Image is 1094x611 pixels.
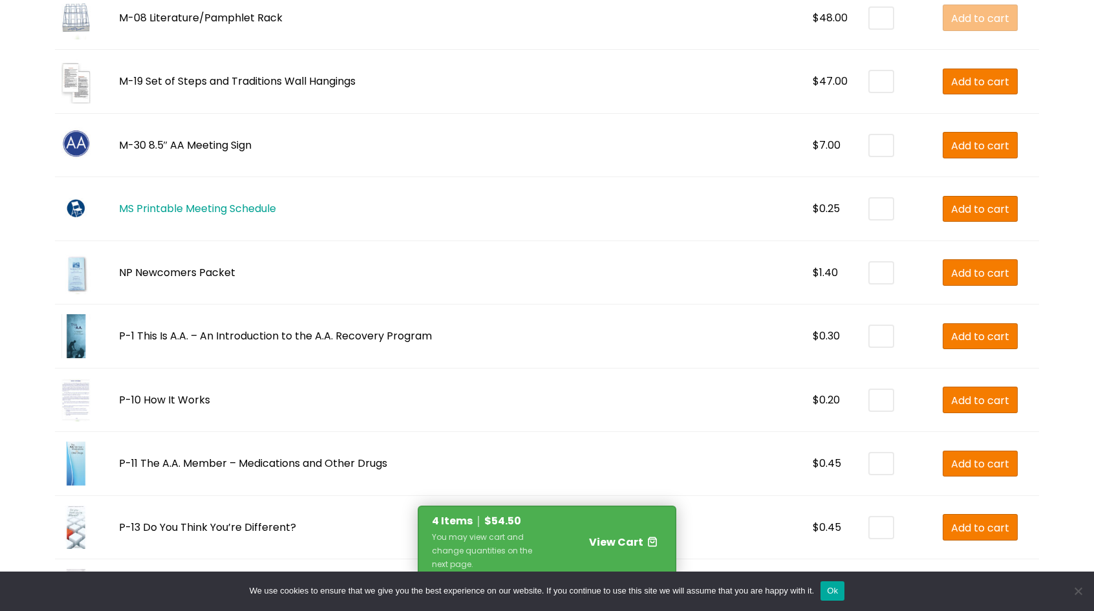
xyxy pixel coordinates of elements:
span: 4 [432,513,439,528]
span: Add to cart [951,10,1009,27]
span: Add to cart [951,328,1009,345]
a: Add to cart [943,5,1018,30]
a: P-1 This Is A.A. – An Introduction to the A.A. Recovery Program [119,328,432,343]
span: $ [813,74,819,89]
img: NP Newcomers Packet [61,251,91,295]
a: P-13 Do You Think You’re Different? [119,520,296,535]
span: Add to cart [951,520,1009,536]
span: 0.20 [819,392,840,407]
a: Add to cart [943,259,1018,285]
span: $ [813,328,819,343]
span: 1.40 [819,265,838,280]
span: $ [813,10,819,25]
span: 0.25 [819,201,840,216]
a: Add to cart [943,387,1018,413]
span: $ [484,513,491,528]
img: P-1 This Is A.A. - An Introduction to the A.A. Recovery Program [61,314,91,358]
a: Add to cart [943,451,1018,477]
span: 0.45 [819,520,841,535]
span: We use cookies to ensure that we give you the best experience on our website. If you continue to ... [250,584,814,597]
a: Add to cart [943,132,1018,158]
span: 0.45 [819,456,841,471]
span: Add to cart [951,392,1009,409]
a: M-08 Literature/Pamphlet Rack [119,10,283,25]
img: M-30 8.5" AA Meeting Sign [61,123,91,167]
img: P-13 Do You Think You're Different? [61,506,91,550]
a: NP Newcomers Packet [119,265,235,280]
span: 47.00 [819,74,848,89]
span: Add to cart [951,138,1009,154]
span: $ [813,265,819,280]
span: $ [813,456,819,471]
a: M-19 Set of Steps and Traditions Wall Hangings [119,74,356,89]
a: MS Printable Meeting Schedule [119,201,276,216]
span: $ [813,201,819,216]
a: Add to cart [943,514,1018,540]
span: $ [813,392,819,407]
span: View Cart [589,535,643,550]
img: M-19 Set of Steps and Traditions Wall Hangings [61,59,91,103]
button: Ok [820,581,844,601]
span: No [1071,584,1084,597]
a: Add to cart [943,69,1018,94]
a: View Cart [544,530,657,553]
span: Items [441,513,473,528]
img: MS Printable Meeting Schedule [61,187,91,231]
img: P-10 How It Works [61,378,91,422]
a: P-11 The A.A. Member – Medications and Other Drugs [119,456,387,471]
span: 54.50 [491,513,521,528]
span: 48.00 [819,10,848,25]
span: 7.00 [819,138,841,153]
a: Add to cart [943,323,1018,349]
span: Add to cart [951,74,1009,90]
span: Add to cart [951,456,1009,472]
span: $ [813,520,819,535]
a: Add to cart [943,196,1018,222]
img: P-11 The A.A. Member - Medications and Other Drugs [61,442,91,486]
a: P-10 How It Works [119,392,210,407]
span: Add to cart [951,265,1009,281]
span: Add to cart [951,201,1009,217]
span: 0.30 [819,328,840,343]
a: M-30 8.5″ AA Meeting Sign [119,138,252,153]
div: You may view cart and change quantities on the next page. [432,530,544,571]
span: $ [813,138,819,153]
